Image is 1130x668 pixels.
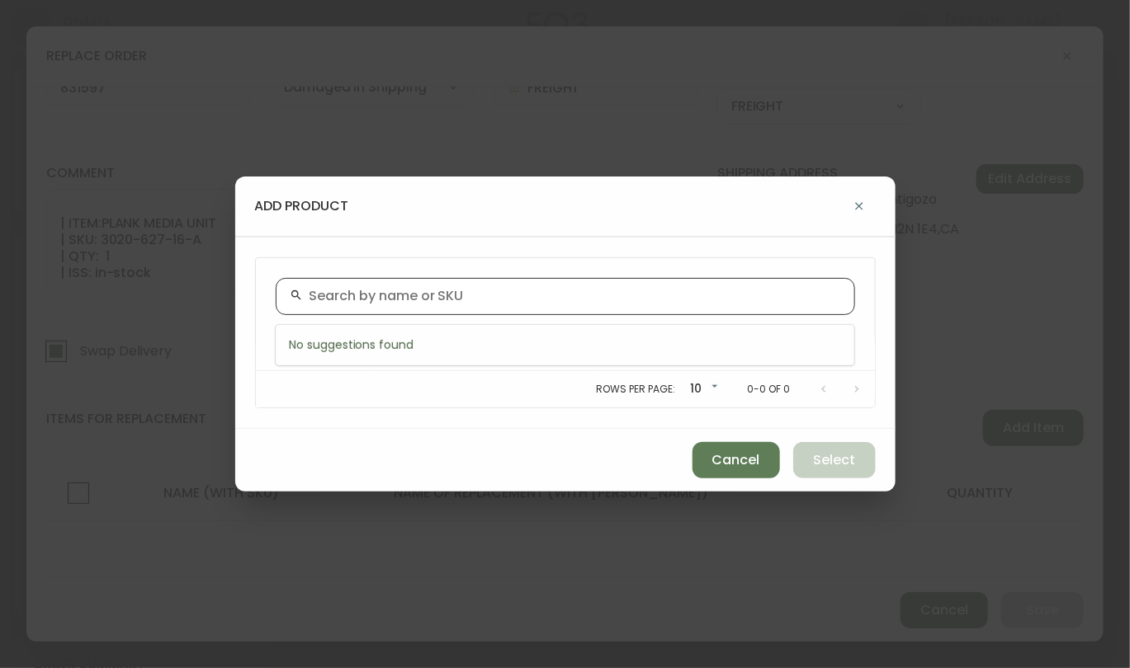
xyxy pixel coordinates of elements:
[255,197,349,215] h4: add product
[276,325,854,365] div: No suggestions found
[596,382,674,397] p: Rows per page:
[693,442,780,478] button: Cancel
[748,382,791,397] p: 0-0 of 0
[682,376,721,403] div: 10
[310,289,841,304] input: Search by name or SKU
[712,451,760,469] span: Cancel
